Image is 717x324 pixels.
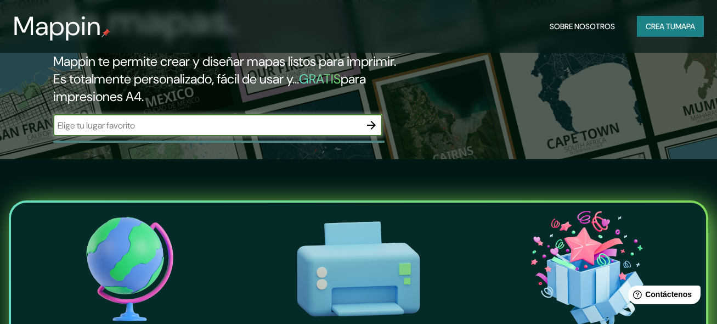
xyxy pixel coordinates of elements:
[637,16,704,37] button: Crea tumapa
[550,21,615,31] font: Sobre nosotros
[53,53,396,70] font: Mappin te permite crear y diseñar mapas listos para imprimir.
[619,281,705,312] iframe: Lanzador de widgets de ayuda
[101,29,110,37] img: pin de mapeo
[53,119,360,132] input: Elige tu lugar favorito
[53,70,366,105] font: para impresiones A4.
[545,16,619,37] button: Sobre nosotros
[53,70,299,87] font: Es totalmente personalizado, fácil de usar y...
[646,21,675,31] font: Crea tu
[13,9,101,43] font: Mappin
[675,21,695,31] font: mapa
[299,70,341,87] font: GRATIS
